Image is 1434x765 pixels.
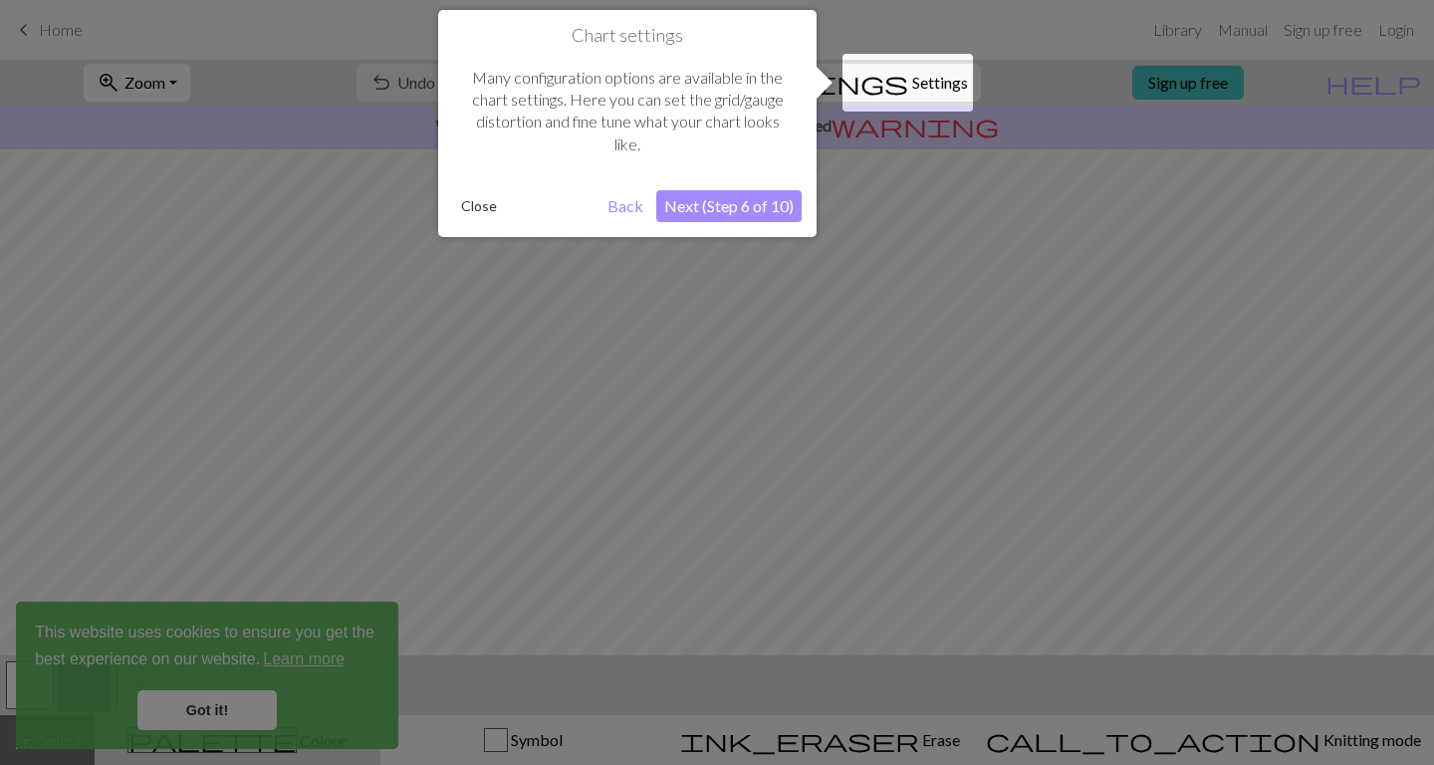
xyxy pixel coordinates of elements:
button: Close [453,191,505,221]
div: Chart settings [438,10,817,237]
button: Back [599,190,651,222]
div: Many configuration options are available in the chart settings. Here you can set the grid/gauge d... [453,47,802,176]
button: Next (Step 6 of 10) [656,190,802,222]
h1: Chart settings [453,25,802,47]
